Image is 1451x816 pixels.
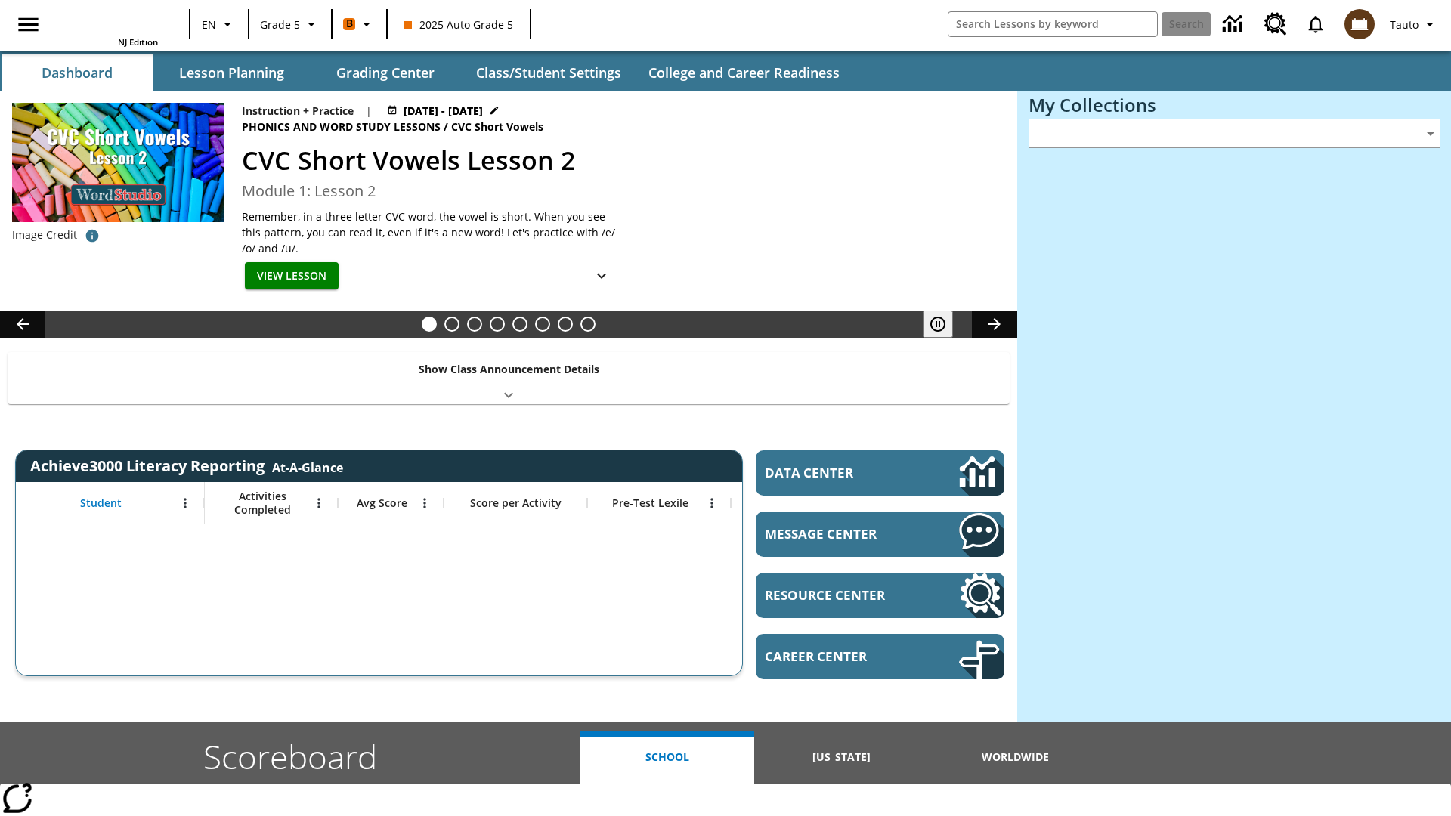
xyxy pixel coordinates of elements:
button: Open Menu [701,492,723,515]
a: Resource Center, Will open in new tab [756,573,1004,618]
button: Slide 2 Cars of the Future? [444,317,459,332]
span: Data Center [765,464,908,481]
a: Data Center [756,450,1004,496]
p: Remember, in a three letter CVC word, the vowel is short. When you see this pattern, you can read... [242,209,620,256]
button: Open Menu [413,492,436,515]
a: Notifications [1296,5,1335,44]
span: Tauto [1390,17,1419,32]
span: / [444,119,448,134]
span: Achieve3000 Literacy Reporting [30,456,343,476]
button: Open Menu [308,492,330,515]
div: Pause [923,311,968,338]
button: Lesson Planning [156,54,307,91]
span: Grade 5 [260,17,300,32]
span: [DATE] - [DATE] [404,103,483,119]
span: | [366,103,372,119]
button: Pause [923,311,953,338]
span: EN [202,17,216,32]
button: Slide 7 Making a Difference for the Planet [558,317,573,332]
img: CVC Short Vowels Lesson 2. [12,103,224,222]
a: Home [60,6,158,36]
span: Phonics and Word Study Lessons [242,119,444,135]
button: Worldwide [929,731,1103,784]
span: Student [80,496,122,510]
span: NJ Edition [118,36,158,48]
span: Career Center [765,648,914,665]
span: Score per Activity [470,496,562,510]
button: College and Career Readiness [636,54,852,91]
button: Select a new avatar [1335,5,1384,44]
p: Show Class Announcement Details [419,361,599,377]
button: Grade: Grade 5, Select a grade [254,11,326,38]
button: Lesson carousel, Next [972,311,1017,338]
button: Aug 28 - Aug 28 Choose Dates [384,103,503,119]
span: Resource Center [765,586,914,604]
button: View Lesson [245,262,339,290]
button: Slide 5 Pre-release lesson [512,317,527,332]
button: Dashboard [2,54,153,91]
button: Boost Class color is orange. Change class color [337,11,382,38]
button: Show Details [586,262,617,290]
h3: My Collections [1029,94,1440,116]
div: Home [60,5,158,48]
a: Career Center [756,634,1004,679]
button: Slide 6 Career Lesson [535,317,550,332]
button: Slide 8 Sleepless in the Animal Kingdom [580,317,596,332]
p: Instruction + Practice [242,103,354,119]
span: Activities Completed [212,490,312,517]
h2: CVC Short Vowels Lesson 2 [242,141,999,180]
img: avatar image [1344,9,1375,39]
div: At-A-Glance [272,456,343,476]
button: Slide 3 What's the Big Idea? [467,317,482,332]
span: B [346,14,353,33]
button: Open side menu [6,2,51,47]
span: Avg Score [357,496,407,510]
span: Pre-Test Lexile [612,496,688,510]
span: Message Center [765,525,914,542]
a: Message Center [756,512,1004,557]
div: Show Class Announcement Details [8,352,1010,404]
button: Class/Student Settings [464,54,633,91]
button: [US_STATE] [754,731,928,784]
a: Resource Center, Will open in new tab [1255,4,1296,45]
button: Image credit: TOXIC CAT/Shutterstock [77,222,107,249]
button: School [580,731,754,784]
button: Slide 1 CVC Short Vowels Lesson 2 [422,317,437,332]
h3: Module 1: Lesson 2 [242,180,999,202]
span: CVC Short Vowels [451,119,546,135]
input: search field [948,12,1157,36]
button: Language: EN, Select a language [195,11,243,38]
button: Profile/Settings [1384,11,1445,38]
button: Slide 4 One Idea, Lots of Hard Work [490,317,505,332]
button: Grading Center [310,54,461,91]
button: Open Menu [174,492,196,515]
span: 2025 Auto Grade 5 [404,17,513,32]
p: Image Credit [12,227,77,243]
a: Data Center [1214,4,1255,45]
